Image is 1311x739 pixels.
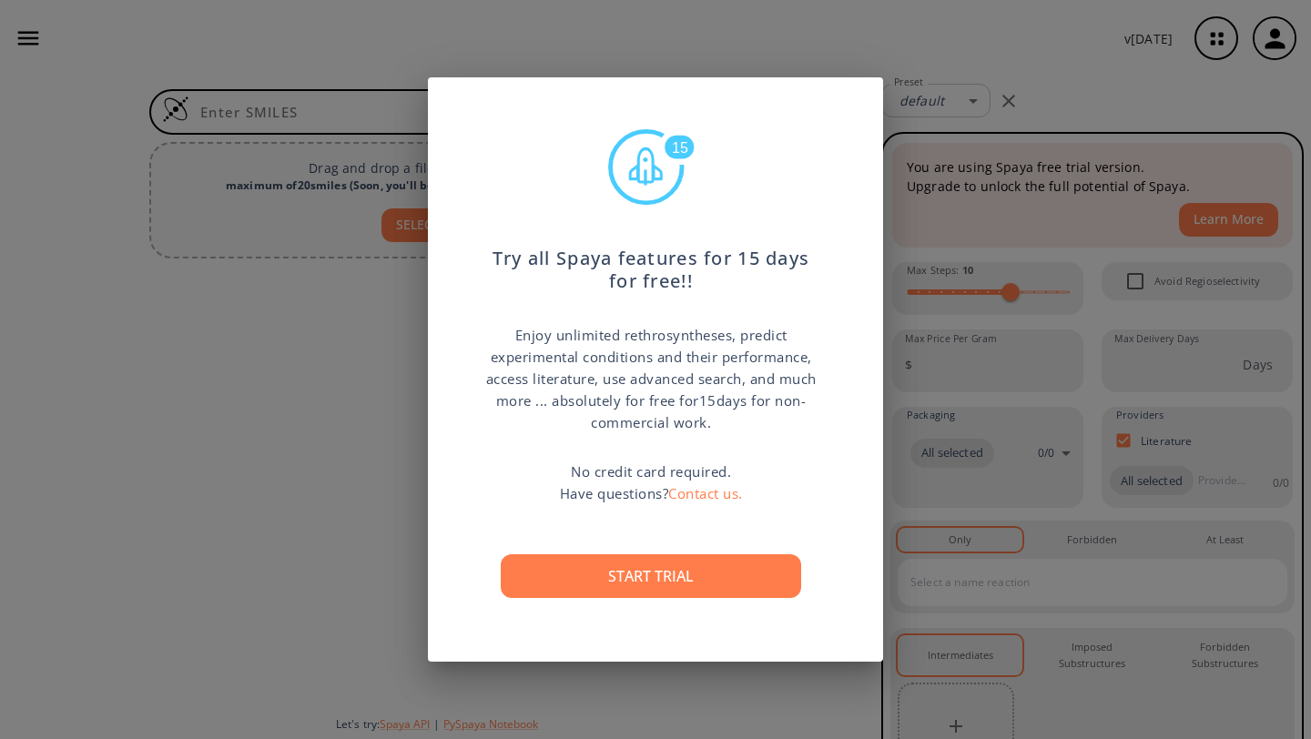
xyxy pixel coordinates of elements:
[483,229,819,293] p: Try all Spaya features for 15 days for free!!
[560,461,743,504] p: No credit card required. Have questions?
[672,140,688,156] text: 15
[501,554,801,598] button: Start trial
[668,484,743,502] a: Contact us.
[483,324,819,433] p: Enjoy unlimited rethrosyntheses, predict experimental conditions and their performance, access li...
